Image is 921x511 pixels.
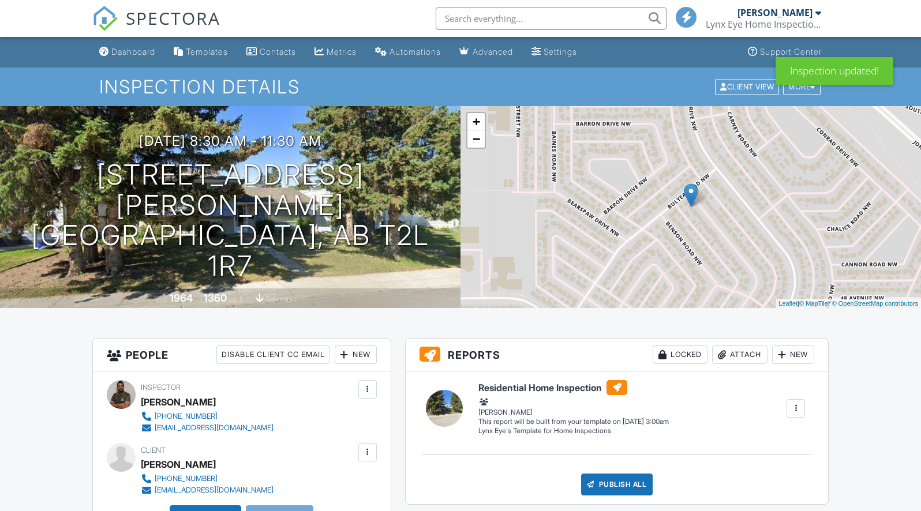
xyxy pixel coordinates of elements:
img: The Best Home Inspection Software - Spectora [92,6,118,31]
div: Dashboard [111,47,155,57]
h3: Reports [406,339,829,371]
h1: [STREET_ADDRESS][PERSON_NAME] [GEOGRAPHIC_DATA], AB T2L 1R7 [18,160,442,281]
div: Locked [653,345,707,364]
a: Contacts [242,42,301,63]
a: Metrics [310,42,361,63]
h6: Residential Home Inspection [478,380,669,395]
a: Dashboard [95,42,160,63]
div: [PHONE_NUMBER] [155,412,218,421]
h3: [DATE] 8:30 am - 11:30 am [139,133,321,149]
div: Support Center [760,47,822,57]
a: [EMAIL_ADDRESS][DOMAIN_NAME] [141,484,274,496]
div: [PERSON_NAME] [141,393,216,411]
div: [EMAIL_ADDRESS][DOMAIN_NAME] [155,486,274,495]
span: sq. ft. [229,295,245,303]
a: Support Center [743,42,826,63]
div: New [335,345,377,364]
div: Templates [186,47,228,57]
a: © MapTiler [799,300,830,307]
div: Metrics [327,47,357,57]
div: Disable Client CC Email [216,345,330,364]
span: Built [155,295,168,303]
a: Leaflet [778,300,798,307]
h1: Inspection Details [99,77,821,97]
div: [PERSON_NAME] [737,7,813,18]
a: Advanced [455,42,518,63]
a: Templates [169,42,233,63]
div: This report will be built from your template on [DATE] 3:00am [478,417,669,426]
div: [PHONE_NUMBER] [155,474,218,483]
a: [EMAIL_ADDRESS][DOMAIN_NAME] [141,422,274,434]
div: Lynx Eye's Template for Home Inspections [478,426,669,436]
a: © OpenStreetMap contributors [832,300,918,307]
a: Zoom in [467,113,485,130]
div: [PERSON_NAME] [478,396,669,417]
h3: People [93,339,391,371]
a: [PHONE_NUMBER] [141,411,274,422]
span: SPECTORA [126,6,220,30]
a: Settings [527,42,582,63]
div: Client View [715,79,779,95]
input: Search everything... [436,7,667,30]
div: Lynx Eye Home Inspections Inc. [706,18,821,30]
div: Inspection updated! [776,57,893,85]
div: [PERSON_NAME] [141,456,216,473]
div: Attach [712,345,767,364]
div: [EMAIL_ADDRESS][DOMAIN_NAME] [155,423,274,433]
a: Automations (Basic) [370,42,445,63]
div: 1964 [170,292,193,304]
div: More [783,79,821,95]
div: 1360 [204,292,227,304]
span: Inspector [141,383,181,392]
div: Contacts [260,47,296,57]
a: SPECTORA [92,16,220,40]
div: Publish All [581,474,653,495]
div: Settings [544,47,577,57]
div: | [776,299,921,309]
a: Zoom out [467,130,485,148]
a: Client View [714,82,782,91]
span: basement [265,295,297,303]
a: [PHONE_NUMBER] [141,473,274,484]
div: New [772,345,814,364]
div: Automations [390,47,441,57]
span: Client [141,446,166,454]
div: Advanced [473,47,513,57]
